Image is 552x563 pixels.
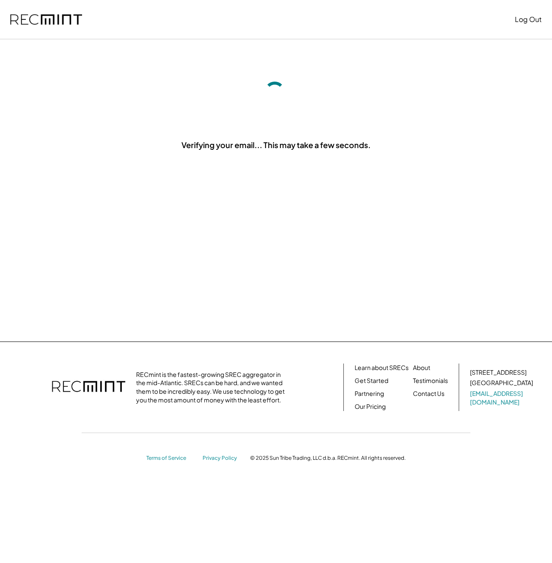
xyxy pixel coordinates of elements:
a: Testimonials [413,376,448,385]
div: [STREET_ADDRESS] [470,368,527,377]
a: Our Pricing [355,402,386,411]
button: Log Out [515,11,542,28]
a: Contact Us [413,389,444,398]
a: [EMAIL_ADDRESS][DOMAIN_NAME] [470,389,535,406]
div: Verifying your email... This may take a few seconds. [181,139,371,150]
a: About [413,364,430,372]
img: recmint-logotype%403x.png [10,14,82,25]
div: [GEOGRAPHIC_DATA] [470,379,533,387]
img: recmint-logotype%403x.png [52,372,125,402]
a: Privacy Policy [203,455,241,462]
div: © 2025 Sun Tribe Trading, LLC d.b.a. RECmint. All rights reserved. [250,455,406,462]
a: Terms of Service [146,455,194,462]
a: Get Started [355,376,388,385]
div: RECmint is the fastest-growing SREC aggregator in the mid-Atlantic. SRECs can be hard, and we wan... [136,370,289,404]
a: Partnering [355,389,384,398]
a: Learn about SRECs [355,364,409,372]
